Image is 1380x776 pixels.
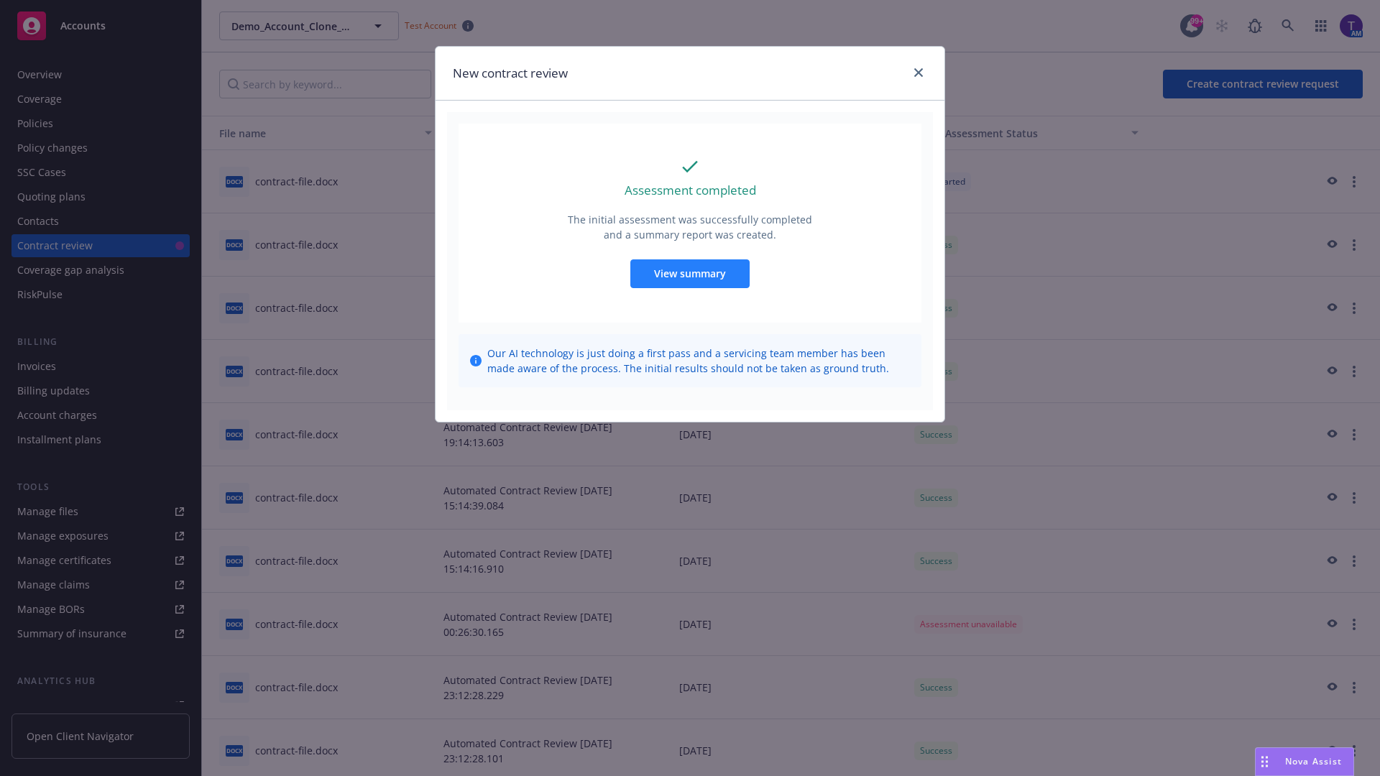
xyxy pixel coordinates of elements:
h1: New contract review [453,64,568,83]
p: Assessment completed [625,181,756,200]
div: Drag to move [1256,748,1274,775]
button: View summary [630,259,750,288]
span: Nova Assist [1285,755,1342,767]
p: The initial assessment was successfully completed and a summary report was created. [566,212,814,242]
span: View summary [654,267,726,280]
button: Nova Assist [1255,747,1354,776]
a: close [910,64,927,81]
span: Our AI technology is just doing a first pass and a servicing team member has been made aware of t... [487,346,910,376]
